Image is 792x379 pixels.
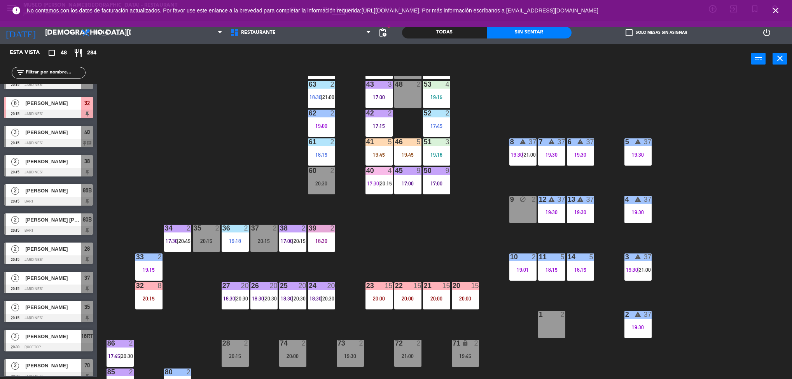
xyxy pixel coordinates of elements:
span: 3 [11,333,19,341]
div: 9 [510,196,511,203]
i: close [775,54,785,63]
div: 2 [446,110,450,117]
input: Filtrar por nombre... [25,68,85,77]
div: 19:30 [337,353,364,359]
i: restaurant [73,48,83,58]
div: 20:00 [423,296,450,301]
div: 18:15 [308,152,335,157]
div: 37 [644,253,652,260]
div: 2 [330,138,335,145]
div: 2 [129,369,134,376]
div: 20 [241,282,249,289]
div: 37 [558,196,565,203]
div: 15 [471,282,479,289]
div: 19:15 [423,94,450,100]
div: 85 [107,369,108,376]
div: 2 [330,81,335,88]
div: 20:30 [308,181,335,186]
div: 19:30 [567,152,594,157]
label: Solo mesas sin asignar [626,29,687,36]
span: 28 [84,244,90,253]
div: 2 [129,340,134,347]
span: 17:45 [108,353,120,359]
div: 19:30 [538,210,565,215]
div: 32 [136,282,136,289]
div: 2 [532,196,537,203]
div: 2 [359,340,364,347]
span: 284 [87,49,96,58]
div: 4 [388,167,393,174]
span: 17:00 [281,238,293,244]
span: pending_actions [378,28,387,37]
div: 26 [251,282,252,289]
i: warning [635,196,641,203]
div: 37 [586,138,594,145]
span: | [292,295,294,302]
div: 37 [644,138,652,145]
span: 17:30 [166,238,178,244]
div: 37 [529,138,537,145]
span: 20:30 [121,353,133,359]
span: [PERSON_NAME] [25,157,81,166]
span: | [637,267,639,273]
div: 2 [561,311,565,318]
span: 70 [84,361,90,370]
div: 37 [586,196,594,203]
span: | [234,295,236,302]
span: 3 [11,129,19,136]
div: 3 [446,138,450,145]
button: close [773,53,787,65]
div: 43 [366,81,367,88]
span: 20:30 [322,295,334,302]
span: 18:30 [223,295,235,302]
div: 20:00 [452,296,479,301]
div: 8 [158,282,163,289]
div: 2 [244,340,249,347]
div: 20:15 [222,353,249,359]
div: 19:45 [394,152,421,157]
span: 2 [11,274,19,282]
span: 35 [84,302,90,312]
i: warning [548,196,555,203]
div: 9 [417,167,421,174]
span: 20:30 [265,295,277,302]
span: 20:15 [380,180,392,187]
div: 11 [539,253,539,260]
div: 20:15 [135,296,163,301]
div: 72 [395,340,395,347]
span: | [119,353,121,359]
span: 17:30 [367,180,379,187]
span: 21:00 [639,267,651,273]
span: 40 [84,127,90,137]
div: 8 [510,138,511,145]
div: 5 [417,138,421,145]
span: | [263,295,265,302]
div: 2 [417,340,421,347]
div: 20:15 [250,238,278,244]
div: 18:15 [567,267,594,272]
div: 45 [395,167,395,174]
span: [PERSON_NAME] [25,362,81,370]
div: 5 [589,253,594,260]
div: 22 [395,282,395,289]
div: 17:00 [394,181,421,186]
div: 19:15 [135,267,163,272]
div: 2 [187,369,191,376]
div: 23 [366,282,367,289]
div: 2 [388,110,393,117]
span: [PERSON_NAME] [25,99,81,107]
div: 15 [385,282,393,289]
div: 4 [446,81,450,88]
